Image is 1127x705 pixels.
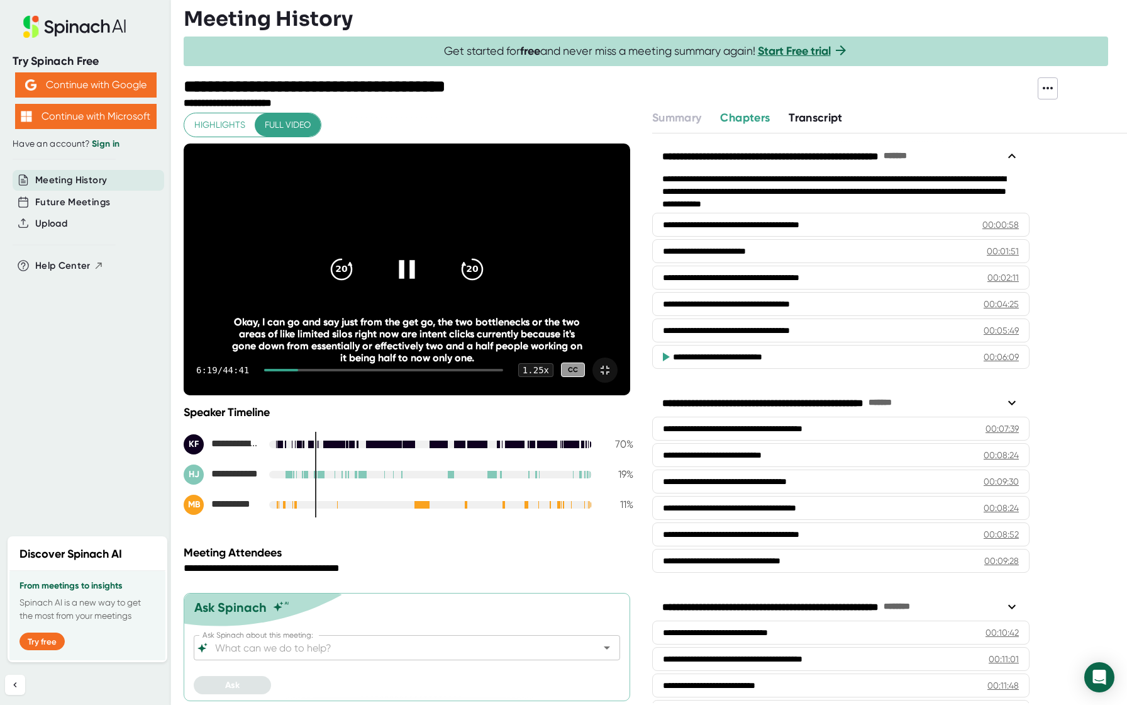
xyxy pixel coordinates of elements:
a: Sign in [92,138,119,149]
span: Help Center [35,259,91,273]
div: Speaker Timeline [184,405,633,419]
button: Continue with Google [15,72,157,98]
div: 11 % [602,499,633,510]
div: HJ [184,465,204,485]
button: Full video [255,113,321,137]
div: Meeting Attendees [184,546,636,560]
a: Start Free trial [758,44,831,58]
div: 00:08:52 [984,528,1019,541]
div: 00:00:58 [982,218,1019,231]
div: 00:09:28 [984,555,1019,567]
button: Upload [35,217,67,231]
button: Help Center [35,259,104,273]
div: Holt Johnson [184,465,259,485]
div: Okay, I can go and say just from the get go, the two bottlenecks or the two areas of like limited... [228,316,586,364]
div: 00:06:09 [984,351,1019,363]
input: What can we do to help? [213,639,579,657]
div: Ask Spinach [194,600,267,615]
div: 00:04:25 [984,298,1019,310]
div: 00:08:24 [984,502,1019,514]
div: Katherine Fones [184,434,259,454]
span: Chapters [720,111,770,125]
div: Have an account? [13,138,158,150]
div: 19 % [602,468,633,480]
span: Ask [225,680,240,691]
div: 00:07:39 [985,422,1019,435]
span: Full video [265,117,311,133]
div: 1.25 x [518,363,553,377]
button: Try free [19,633,65,650]
button: Future Meetings [35,195,110,210]
div: Mary Bourg [184,495,259,515]
div: 00:10:42 [985,626,1019,639]
button: Collapse sidebar [5,675,25,695]
h2: Discover Spinach AI [19,546,122,563]
button: Highlights [184,113,255,137]
button: Summary [652,110,701,127]
div: 00:11:01 [989,653,1019,665]
button: Open [598,639,616,657]
div: 70 % [602,438,633,450]
div: 00:09:30 [984,475,1019,488]
div: 6:19 / 44:41 [196,365,249,375]
span: Summary [652,111,701,125]
div: 00:05:49 [984,324,1019,337]
span: Highlights [194,117,245,133]
b: free [520,44,540,58]
div: KF [184,434,204,454]
img: Aehbyd4JwY73AAAAAElFTkSuQmCC [25,79,36,91]
button: Chapters [720,110,770,127]
button: Continue with Microsoft [15,104,157,129]
span: Get started for and never miss a meeting summary again! [444,44,848,59]
div: MB [184,495,204,515]
div: 00:11:48 [987,679,1019,692]
div: 00:08:24 [984,449,1019,461]
div: Open Intercom Messenger [1084,662,1114,692]
button: Ask [194,676,271,694]
button: Transcript [789,110,843,127]
h3: From meetings to insights [19,581,155,591]
button: Meeting History [35,173,107,188]
div: 00:01:51 [987,245,1019,257]
div: CC [561,363,585,377]
h3: Meeting History [184,7,353,31]
p: Spinach AI is a new way to get the most from your meetings [19,596,155,623]
span: Transcript [789,111,843,125]
div: Try Spinach Free [13,54,158,69]
div: 00:02:11 [987,271,1019,284]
